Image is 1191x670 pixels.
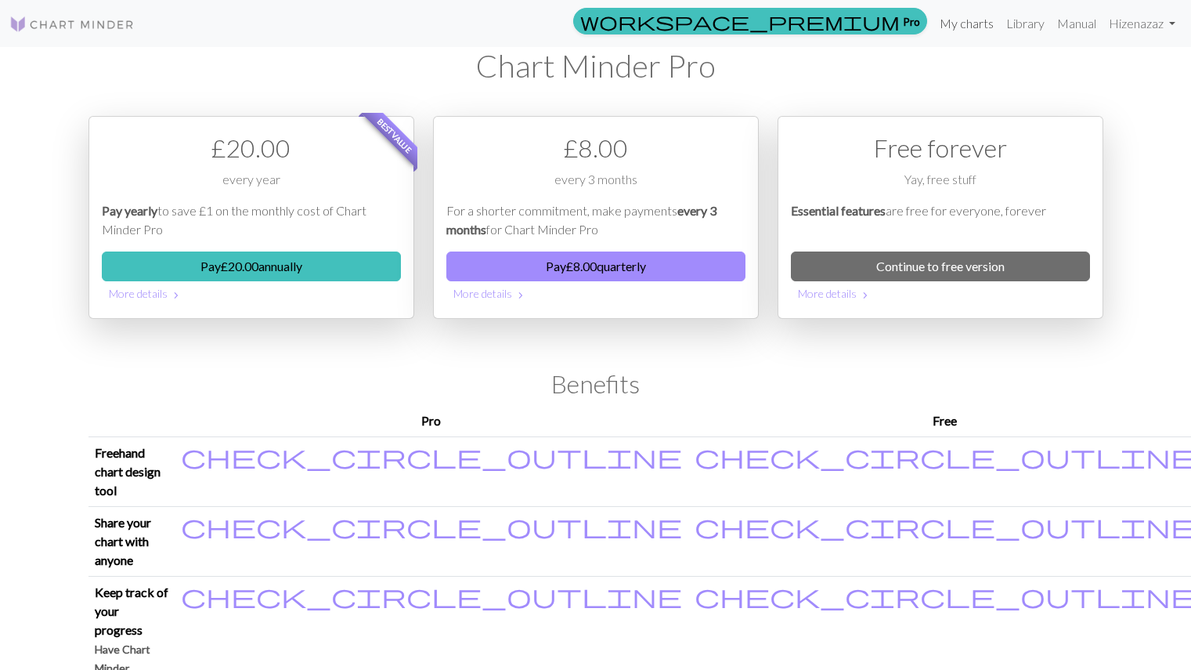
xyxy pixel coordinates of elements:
[181,441,682,471] span: check_circle_outline
[1051,8,1103,39] a: Manual
[514,288,527,303] span: chevron_right
[446,281,745,306] button: More details
[446,129,745,167] div: £ 8.00
[175,405,688,437] th: Pro
[859,288,872,303] span: chevron_right
[102,252,401,281] button: Pay£20.00annually
[446,201,745,239] p: For a shorter commitment, make payments for Chart Minder Pro
[88,369,1103,399] h2: Benefits
[102,201,401,239] p: to save £1 on the monthly cost of Chart Minder Pro
[181,583,682,608] i: Included
[9,15,135,34] img: Logo
[791,170,1090,201] div: Yay, free stuff
[102,129,401,167] div: £ 20.00
[791,129,1090,167] div: Free forever
[791,281,1090,306] button: More details
[102,203,157,218] em: Pay yearly
[170,288,182,303] span: chevron_right
[446,170,745,201] div: every 3 months
[88,47,1103,85] h1: Chart Minder Pro
[933,8,1000,39] a: My charts
[446,203,716,237] em: every 3 months
[95,444,168,500] p: Freehand chart design tool
[181,444,682,469] i: Included
[580,10,900,32] span: workspace_premium
[791,252,1090,281] a: Continue to free version
[181,581,682,610] span: check_circle_outline
[1000,8,1051,39] a: Library
[1103,8,1182,39] a: Hizenazaz
[791,203,886,218] em: Essential features
[573,8,927,34] a: Pro
[95,583,168,639] p: Keep track of your progress
[181,511,682,541] span: check_circle_outline
[102,170,401,201] div: every year
[95,513,168,570] p: Share your chart with anyone
[181,513,682,538] i: Included
[88,116,414,319] div: Payment option 1
[433,116,759,319] div: Payment option 2
[102,281,401,306] button: More details
[446,252,745,281] button: Pay£8.00quarterly
[361,103,428,169] span: Best value
[791,201,1090,239] p: are free for everyone, forever
[778,116,1103,319] div: Free option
